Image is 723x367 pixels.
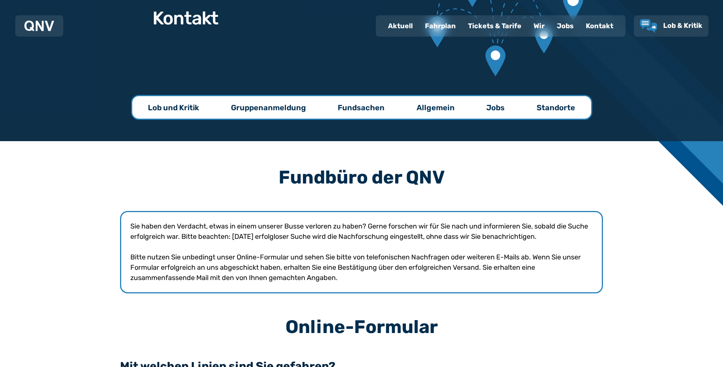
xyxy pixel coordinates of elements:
a: Lob & Kritik [640,19,702,33]
p: Sie haben den Verdacht, etwas in einem unserer Busse verloren zu haben? Gerne forschen wir für Si... [130,221,593,242]
p: Jobs [486,102,505,113]
p: Lob und Kritik [148,102,199,113]
a: Wir [527,16,551,36]
a: Standorte [521,96,590,119]
a: Lob und Kritik [133,96,214,119]
p: Gruppenanmeldung [231,102,306,113]
p: Standorte [537,102,575,113]
a: Kontakt [580,16,619,36]
h1: Kontakt [152,9,219,27]
a: Allgemein [401,96,470,119]
p: Allgemein [417,102,455,113]
a: Jobs [471,96,520,119]
a: Fahrplan [419,16,462,36]
a: QNV Logo [24,18,54,34]
span: Lob & Kritik [663,21,702,30]
img: QNV Logo [24,21,54,31]
a: Jobs [551,16,580,36]
h3: Fundbüro der QNV [120,168,603,187]
p: Bitte nutzen Sie unbedingt unser Online-Formular und sehen Sie bitte von telefonischen Nachfragen... [130,252,593,283]
a: Tickets & Tarife [462,16,527,36]
a: Gruppenanmeldung [216,96,321,119]
a: Fundsachen [322,96,400,119]
h3: Online-Formular [120,318,603,336]
a: Aktuell [382,16,419,36]
p: Fundsachen [338,102,385,113]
